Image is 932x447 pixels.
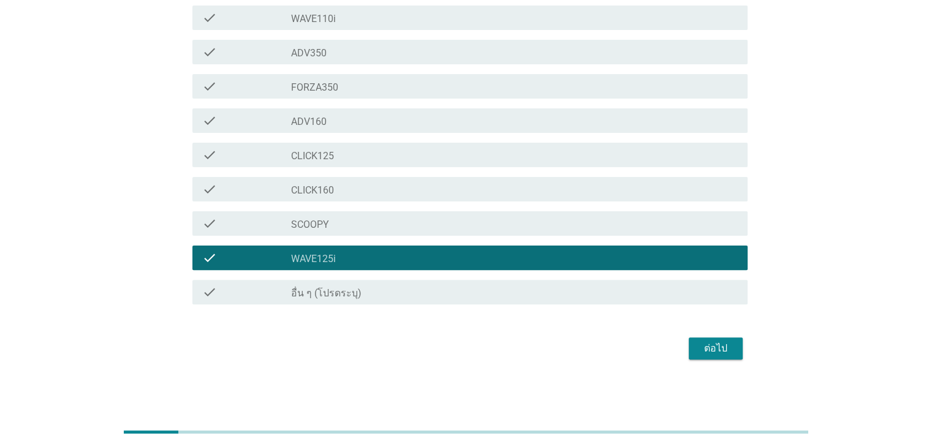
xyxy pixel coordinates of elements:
label: WAVE110i [291,13,336,25]
i: check [202,10,217,25]
div: ต่อไป [699,341,733,356]
label: FORZA350 [291,81,338,94]
button: ต่อไป [689,337,743,359]
label: อื่น ๆ (โปรดระบุ) [291,287,362,299]
label: SCOOPY [291,219,329,231]
label: ADV160 [291,116,327,128]
label: CLICK125 [291,150,334,162]
label: ADV350 [291,47,327,59]
i: check [202,285,217,299]
label: WAVE125i [291,253,336,265]
label: CLICK160 [291,184,334,197]
i: check [202,45,217,59]
i: check [202,79,217,94]
i: check [202,216,217,231]
i: check [202,148,217,162]
i: check [202,250,217,265]
i: check [202,182,217,197]
i: check [202,113,217,128]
